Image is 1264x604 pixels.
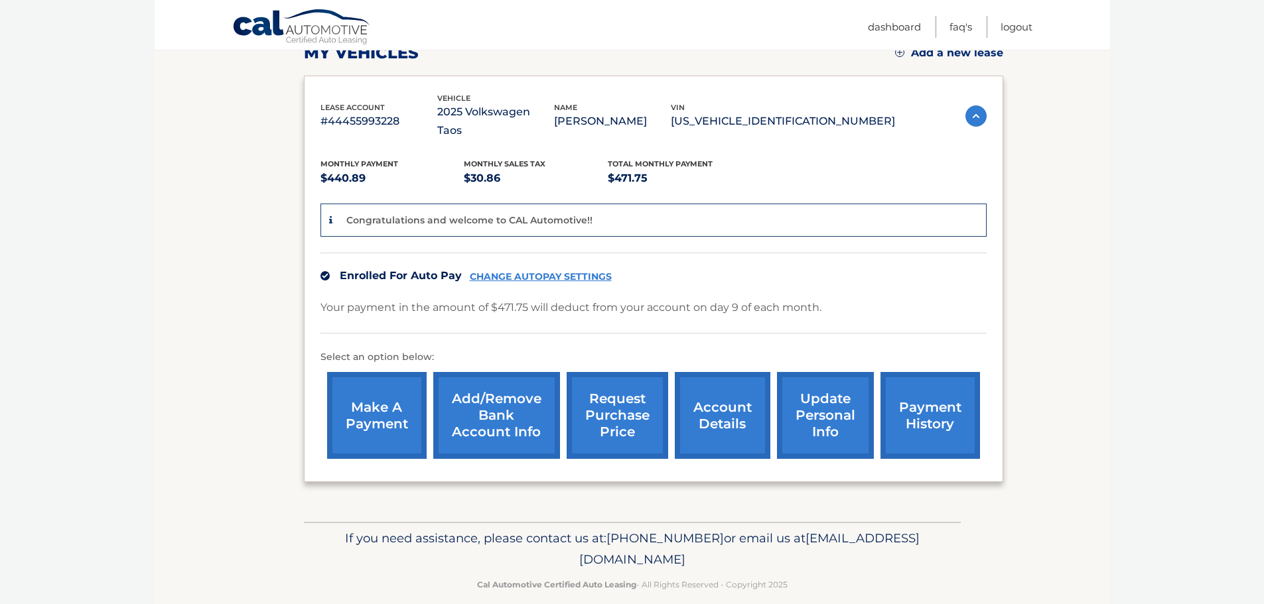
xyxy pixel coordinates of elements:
p: Your payment in the amount of $471.75 will deduct from your account on day 9 of each month. [320,298,821,317]
p: #44455993228 [320,112,437,131]
span: name [554,103,577,112]
a: Cal Automotive [232,9,372,47]
p: $440.89 [320,169,464,188]
span: [PHONE_NUMBER] [606,530,724,546]
p: $471.75 [608,169,752,188]
img: add.svg [895,48,904,57]
p: 2025 Volkswagen Taos [437,103,554,140]
p: Congratulations and welcome to CAL Automotive!! [346,214,593,226]
strong: Cal Automotive Certified Auto Leasing [477,579,636,589]
a: make a payment [327,372,427,459]
img: check.svg [320,271,330,280]
span: vin [671,103,685,112]
a: Add a new lease [895,46,1003,60]
p: $30.86 [464,169,608,188]
a: Logout [1001,16,1032,38]
h2: my vehicles [304,43,419,63]
a: request purchase price [567,372,668,459]
span: Enrolled For Auto Pay [340,269,462,282]
p: If you need assistance, please contact us at: or email us at [313,528,952,570]
a: payment history [880,372,980,459]
span: vehicle [437,93,470,103]
span: lease account [320,103,385,112]
span: Monthly sales Tax [464,159,545,168]
p: [PERSON_NAME] [554,112,671,131]
span: Total Monthly Payment [608,159,713,168]
a: CHANGE AUTOPAY SETTINGS [470,271,612,282]
a: update personal info [777,372,874,459]
p: Select an option below: [320,349,987,365]
span: Monthly Payment [320,159,398,168]
img: accordion-active.svg [965,105,987,127]
a: Add/Remove bank account info [433,372,560,459]
span: [EMAIL_ADDRESS][DOMAIN_NAME] [579,530,920,567]
a: account details [675,372,770,459]
a: FAQ's [949,16,972,38]
p: [US_VEHICLE_IDENTIFICATION_NUMBER] [671,112,895,131]
p: - All Rights Reserved - Copyright 2025 [313,577,952,591]
a: Dashboard [868,16,921,38]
